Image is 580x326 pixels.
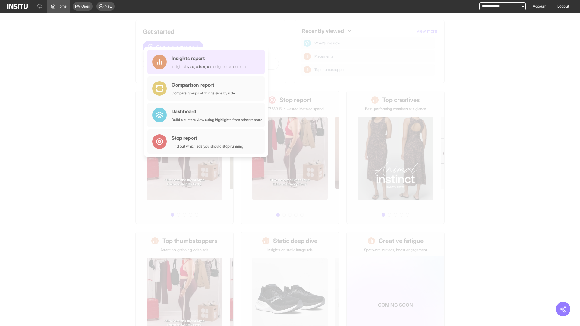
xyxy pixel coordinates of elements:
[57,4,67,9] span: Home
[7,4,28,9] img: Logo
[172,117,262,122] div: Build a custom view using highlights from other reports
[172,64,246,69] div: Insights by ad, adset, campaign, or placement
[172,134,243,142] div: Stop report
[172,81,235,88] div: Comparison report
[81,4,90,9] span: Open
[172,55,246,62] div: Insights report
[172,144,243,149] div: Find out which ads you should stop running
[172,108,262,115] div: Dashboard
[172,91,235,96] div: Compare groups of things side by side
[105,4,112,9] span: New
